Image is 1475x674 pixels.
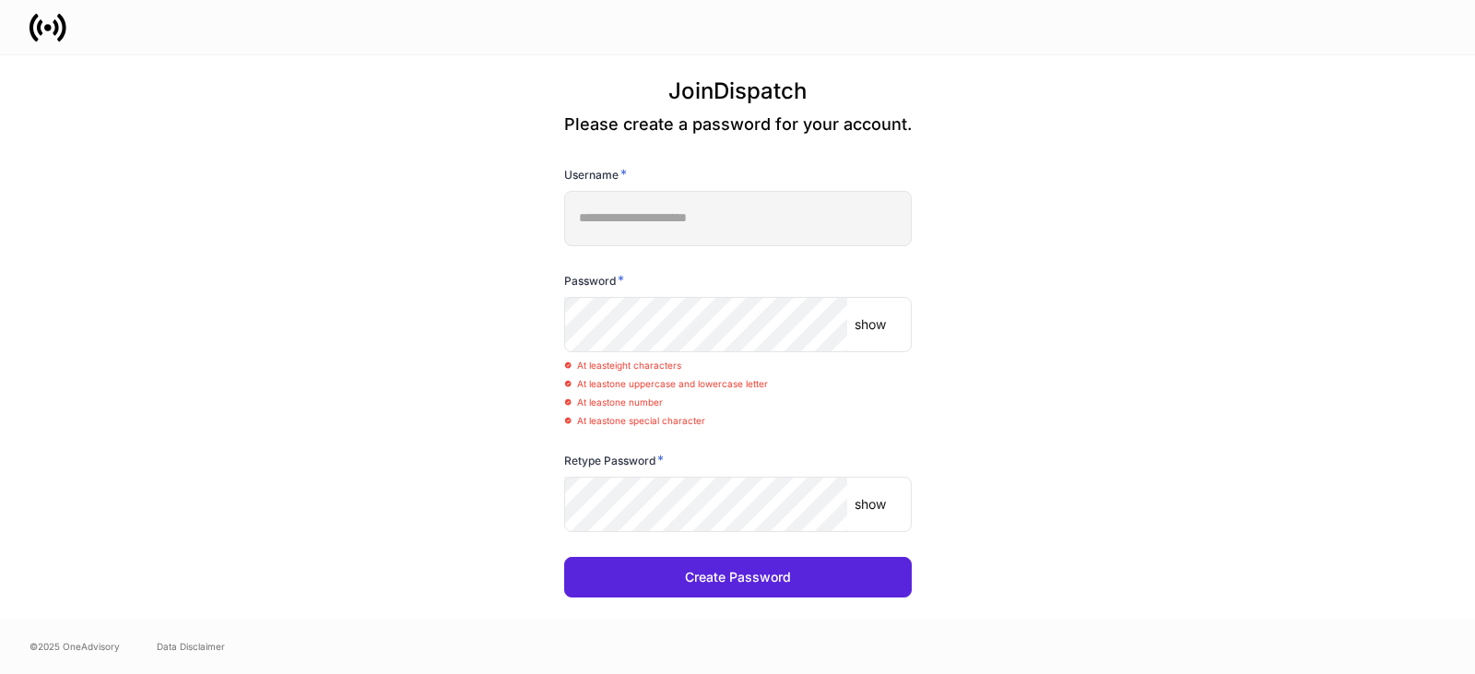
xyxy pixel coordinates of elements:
h6: Username [564,165,627,183]
h6: Password [564,271,624,290]
p: show [855,315,886,334]
span: © 2025 OneAdvisory [29,639,120,654]
span: At least eight characters [564,360,681,371]
h6: Retype Password [564,451,664,469]
span: At least one uppercase and lowercase letter [564,378,768,389]
a: Data Disclaimer [157,639,225,654]
span: At least one number [564,396,663,408]
div: Create Password [685,571,791,584]
p: show [855,495,886,514]
h3: Join Dispatch [564,77,912,113]
button: Create Password [564,557,912,597]
span: At least one special character [564,415,705,426]
p: Please create a password for your account. [564,113,912,136]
